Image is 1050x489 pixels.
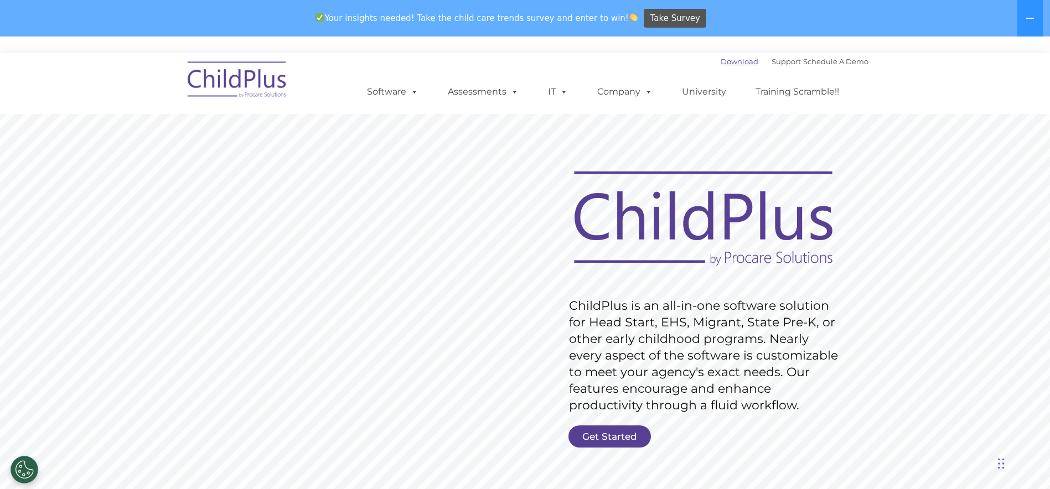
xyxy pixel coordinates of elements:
div: Drag [998,447,1005,480]
rs-layer: ChildPlus is an all-in-one software solution for Head Start, EHS, Migrant, State Pre-K, or other ... [569,298,844,414]
iframe: Chat Widget [869,370,1050,489]
a: Take Survey [644,9,706,28]
a: Software [356,81,430,103]
a: Assessments [437,81,530,103]
a: University [671,81,737,103]
button: Cookies Settings [11,456,38,483]
a: IT [537,81,579,103]
img: 👏 [629,13,638,22]
span: Take Survey [650,9,700,28]
a: Support [772,57,801,66]
font: | [721,57,868,66]
a: Download [721,57,758,66]
a: Get Started [568,425,651,448]
img: ChildPlus by Procare Solutions [182,54,293,109]
img: ✅ [315,13,324,22]
span: Your insights needed! Take the child care trends survey and enter to win! [311,7,643,29]
a: Company [586,81,664,103]
a: Schedule A Demo [803,57,868,66]
a: Training Scramble!! [744,81,850,103]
